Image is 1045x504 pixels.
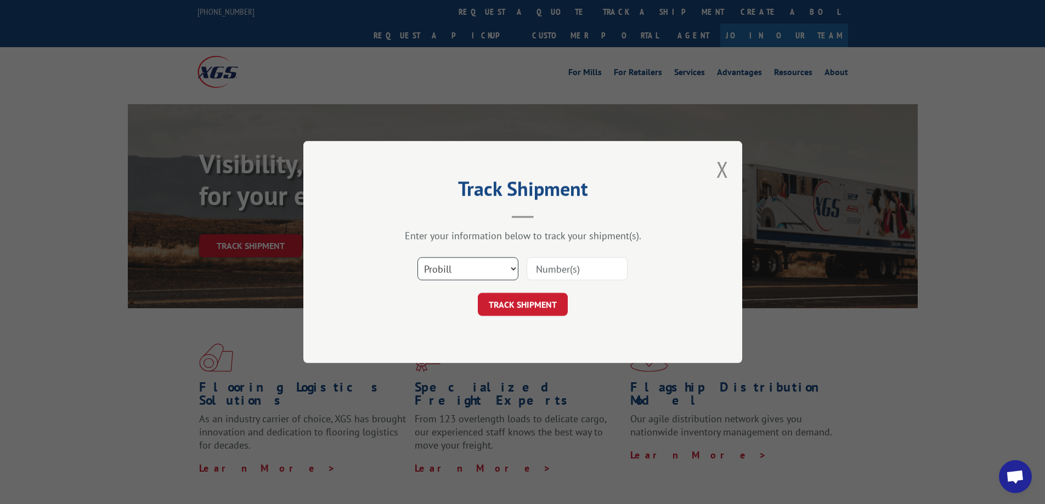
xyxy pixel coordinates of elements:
[478,293,568,316] button: TRACK SHIPMENT
[716,155,728,184] button: Close modal
[358,181,687,202] h2: Track Shipment
[358,229,687,242] div: Enter your information below to track your shipment(s).
[527,257,628,280] input: Number(s)
[999,460,1032,493] a: Open chat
